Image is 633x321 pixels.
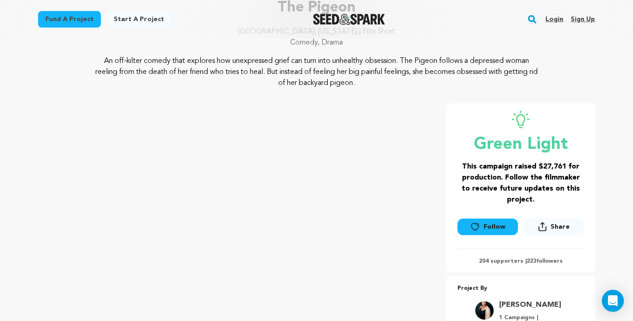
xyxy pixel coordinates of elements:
[313,14,385,25] img: Seed&Spark Logo Dark Mode
[313,14,385,25] a: Seed&Spark Homepage
[602,290,624,312] div: Open Intercom Messenger
[106,11,171,28] a: Start a project
[523,218,584,239] span: Share
[457,161,584,205] h3: This campaign raised $27,761 for production. Follow the filmmaker to receive future updates on th...
[571,12,595,27] a: Sign up
[499,299,561,310] a: Goto Emily Grace profile
[523,218,584,235] button: Share
[457,219,518,235] a: Follow
[94,56,539,89] p: An off-kilter comedy that explores how unexpressed grief can turn into unhealthy obsession. The P...
[457,258,584,265] p: 204 supporters | followers
[38,11,101,28] a: Fund a project
[457,135,584,154] p: Green Light
[38,37,595,48] p: Comedy, Drama
[545,12,563,27] a: Login
[550,222,570,231] span: Share
[475,301,494,320] img: f3dcac54762df6e5.jpg
[457,283,584,294] p: Project By
[527,259,536,264] span: 223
